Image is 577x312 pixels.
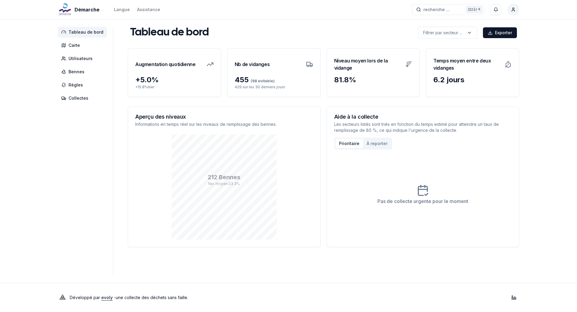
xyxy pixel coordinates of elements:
[334,56,402,73] h3: Niveau moyen lors de la vidange
[135,75,214,85] div: + 5.0 %
[135,85,214,89] p: + 15.8 % hier
[75,6,99,13] span: Démarche
[58,80,109,90] a: Règles
[101,295,113,300] a: evoly
[58,40,109,51] a: Carte
[135,121,313,127] p: Informations en temps réel sur les niveaux de remplissage des bennes.
[235,85,313,89] p: 429 sur les 30 derniers jours
[249,79,275,83] span: (98 évitable)
[58,293,67,302] img: Evoly Logo
[334,75,413,85] div: 81.8 %
[418,27,477,39] button: label
[334,121,512,133] p: Les secteurs listés sont triés en fonction du temps estimé pour atteindre un taux de remplissage ...
[69,42,80,48] span: Carte
[433,56,501,73] h3: Temps moyen entre deux vidanges
[377,198,468,205] div: Pas de collecte urgente pour le moment
[58,93,109,104] a: Collectes
[433,75,512,85] div: 6.2 jours
[58,2,72,17] img: Démarche Logo
[130,27,209,39] h1: Tableau de bord
[235,75,313,85] div: 455
[137,6,160,13] a: Assistance
[69,82,83,88] span: Règles
[69,69,84,75] span: Bennes
[58,27,109,38] a: Tableau de bord
[58,6,102,13] a: Démarche
[135,114,313,120] h3: Aperçu des niveaux
[363,139,391,148] button: À reporter
[69,56,93,62] span: Utilisateurs
[69,29,103,35] span: Tableau de bord
[135,56,195,73] h3: Augmentation quotidienne
[70,293,188,302] p: Développé par - une collecte des déchets sans faille .
[423,30,462,36] p: Filtrer par secteur ...
[412,4,484,15] button: recherche ...Ctrl+K
[114,7,130,13] div: Langue
[235,56,270,73] h3: Nb de vidanges
[335,139,363,148] button: Prioritaire
[114,6,130,13] button: Langue
[69,95,88,101] span: Collectes
[58,66,109,77] a: Bennes
[334,114,512,120] h3: Aide à la collecte
[423,7,450,13] span: recherche ...
[483,27,517,38] button: Exporter
[58,53,109,64] a: Utilisateurs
